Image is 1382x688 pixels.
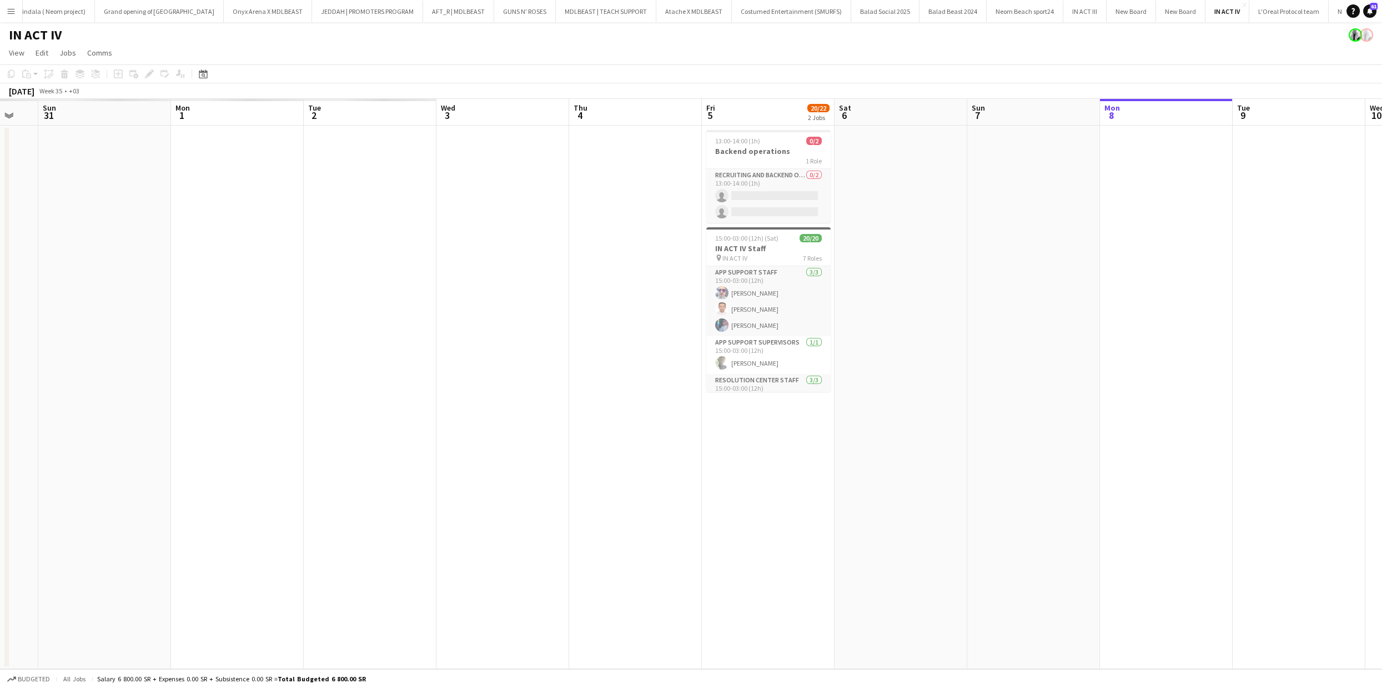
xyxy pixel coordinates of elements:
span: All jobs [61,675,88,683]
button: Neom Beach sport24 [987,1,1063,22]
button: New Board [1156,1,1205,22]
span: 61 [1370,3,1378,10]
button: IN ACT IV [1205,1,1249,22]
a: 61 [1363,4,1376,18]
span: Total Budgeted 6 800.00 SR [278,675,366,683]
button: New Board [1329,1,1378,22]
span: Edit [36,48,48,58]
button: Onyx Arena X MDLBEAST [224,1,312,22]
app-user-avatar: Ali Shamsan [1360,28,1373,42]
h1: IN ACT IV [9,27,62,43]
button: Costumed Entertainment (SMURFS) [732,1,851,22]
a: Jobs [55,46,81,60]
button: Sindala ( Neom project) [10,1,95,22]
button: New Board [1107,1,1156,22]
a: View [4,46,29,60]
div: Salary 6 800.00 SR + Expenses 0.00 SR + Subsistence 0.00 SR = [97,675,366,683]
span: Comms [87,48,112,58]
button: AFT_R | MDLBEAST [423,1,494,22]
button: IN ACT III [1063,1,1107,22]
button: Balad Social 2025 [851,1,919,22]
button: Grand opening of [GEOGRAPHIC_DATA] [95,1,224,22]
button: L'Oreal Protocol team [1249,1,1329,22]
button: Budgeted [6,673,52,685]
app-user-avatar: Ali Shamsan [1349,28,1362,42]
a: Edit [31,46,53,60]
a: Comms [83,46,117,60]
button: Atache X MDLBEAST [656,1,732,22]
button: GUNS N' ROSES [494,1,556,22]
button: JEDDAH | PROMOTERS PROGRAM [312,1,423,22]
span: Budgeted [18,675,50,683]
span: Jobs [59,48,76,58]
div: +03 [69,87,79,95]
span: View [9,48,24,58]
button: MDLBEAST | TEACH SUPPORT [556,1,656,22]
div: [DATE] [9,86,34,97]
button: Balad Beast 2024 [919,1,987,22]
